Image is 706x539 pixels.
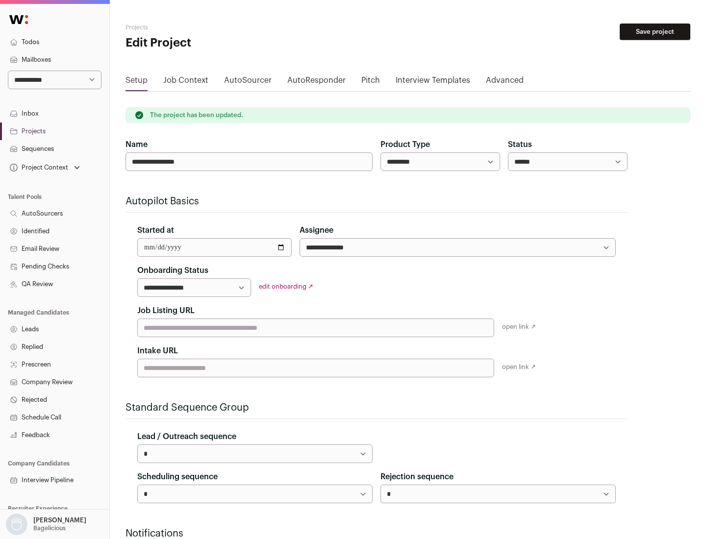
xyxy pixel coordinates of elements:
a: AutoSourcer [224,74,272,90]
a: Advanced [486,74,524,90]
label: Rejection sequence [380,471,454,483]
button: Open dropdown [8,161,82,174]
img: nopic.png [6,514,27,535]
a: Job Context [163,74,208,90]
img: Wellfound [4,10,33,29]
label: Started at [137,224,174,236]
button: Open dropdown [4,514,88,535]
a: edit onboarding ↗ [259,283,313,290]
label: Lead / Outreach sequence [137,431,236,442]
p: Bagelicious [33,524,66,532]
label: Status [508,139,532,150]
div: Project Context [8,164,68,171]
a: Pitch [361,74,380,90]
h1: Edit Project [126,35,314,51]
p: [PERSON_NAME] [33,516,86,524]
p: The project has been updated. [150,111,243,119]
label: Name [126,139,148,150]
button: Save project [620,24,690,40]
label: Job Listing URL [137,305,195,317]
label: Intake URL [137,345,178,357]
label: Assignee [300,224,333,236]
label: Product Type [380,139,430,150]
h2: Projects [126,24,314,31]
h2: Standard Sequence Group [126,401,628,415]
label: Onboarding Status [137,265,208,276]
a: AutoResponder [287,74,346,90]
h2: Autopilot Basics [126,195,628,208]
label: Scheduling sequence [137,471,218,483]
a: Interview Templates [396,74,470,90]
a: Setup [126,74,148,90]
